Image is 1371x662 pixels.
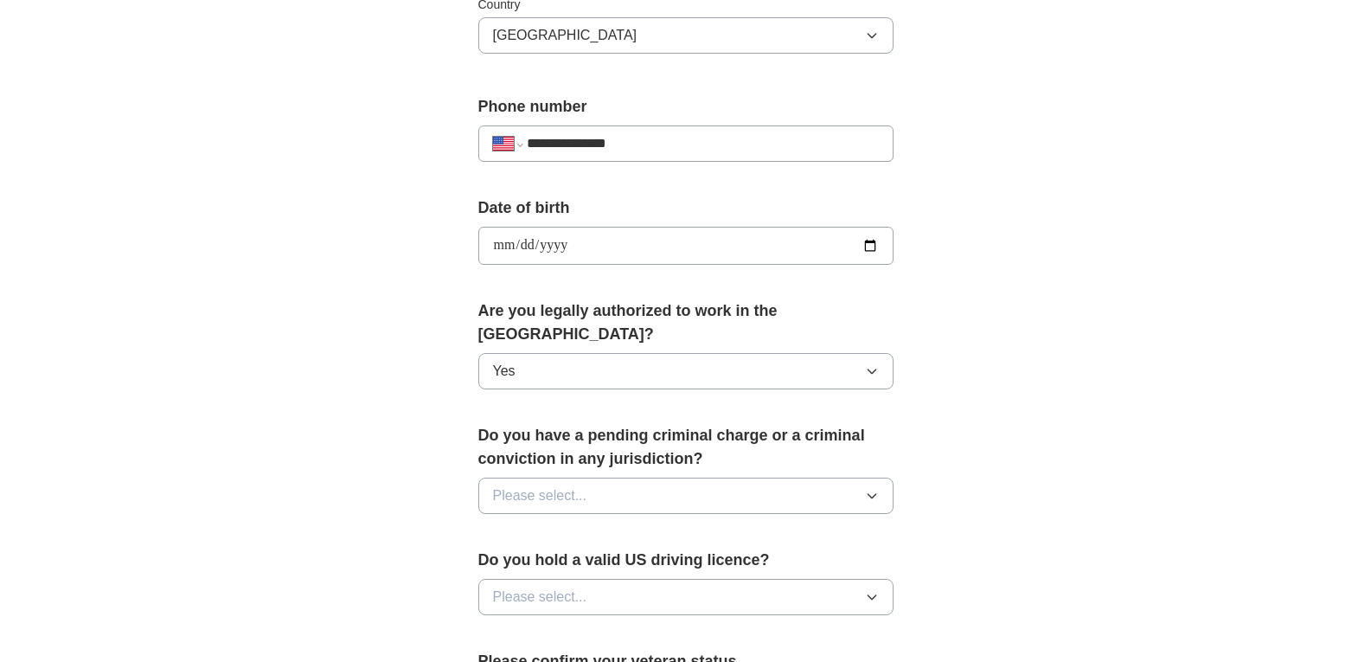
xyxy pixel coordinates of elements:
button: [GEOGRAPHIC_DATA] [478,17,894,54]
span: Yes [493,361,516,382]
label: Are you legally authorized to work in the [GEOGRAPHIC_DATA]? [478,299,894,346]
button: Yes [478,353,894,389]
label: Date of birth [478,196,894,220]
label: Phone number [478,95,894,119]
span: Please select... [493,587,587,607]
label: Do you have a pending criminal charge or a criminal conviction in any jurisdiction? [478,424,894,471]
button: Please select... [478,579,894,615]
button: Please select... [478,478,894,514]
label: Do you hold a valid US driving licence? [478,549,894,572]
span: [GEOGRAPHIC_DATA] [493,25,637,46]
span: Please select... [493,485,587,506]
